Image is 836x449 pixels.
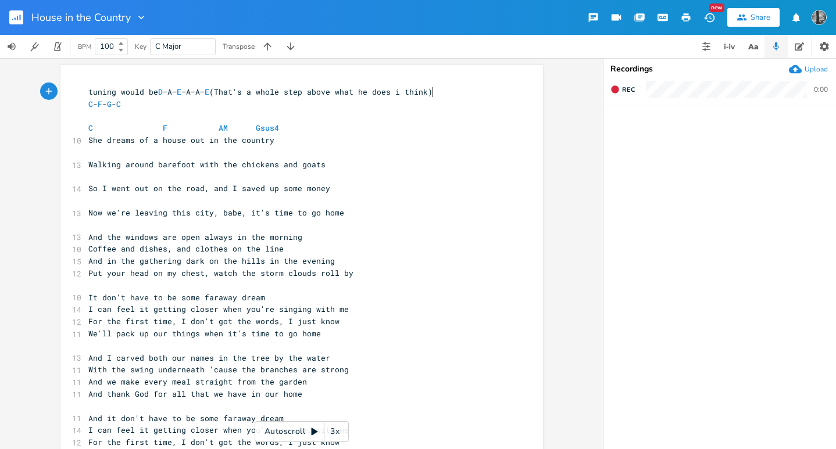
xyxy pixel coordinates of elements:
[324,421,345,442] div: 3x
[812,10,827,25] img: Jordan Bagheri
[709,3,724,12] div: New
[622,85,635,94] span: Rec
[88,364,349,375] span: With the swing underneath 'cause the branches are strong
[256,123,279,133] span: Gsus4
[135,43,147,50] div: Key
[88,232,302,242] span: And the windows are open always in the morning
[88,183,330,193] span: So I went out on the road, and I saved up some money
[158,87,163,97] span: D
[88,268,353,278] span: Put your head on my chest, watch the storm clouds roll by
[88,389,302,399] span: And thank God for all that we have in our home
[88,99,93,109] span: C
[606,80,639,99] button: Rec
[88,135,274,145] span: She dreams of a house out in the country
[88,123,93,133] span: C
[205,87,209,97] span: E
[155,41,181,52] span: C Major
[98,99,102,109] span: F
[88,353,330,363] span: And I carved both our names in the tree by the water
[88,328,321,339] span: We'll pack up our things when it's time to go home
[177,87,181,97] span: E
[751,12,770,23] div: Share
[219,123,228,133] span: AM
[107,99,112,109] span: G
[88,304,349,314] span: I can feel it getting closer when you're singing with me
[31,12,131,23] span: House in the Country
[223,43,255,50] div: Transpose
[88,87,433,97] span: tuning would be –A– –A–A– (That's a whole step above what he does i think)
[88,437,340,447] span: For the first time, I don't got the words, I just know
[789,63,828,76] button: Upload
[88,376,307,387] span: And we make every meal straight from the garden
[88,243,284,254] span: Coffee and dishes, and clothes on the line
[727,8,780,27] button: Share
[163,123,167,133] span: F
[88,256,335,266] span: And in the gathering dark on the hills in the evening
[88,316,340,326] span: For the first time, I don't got the words, I just know
[698,7,721,28] button: New
[610,65,829,73] div: Recordings
[88,413,284,423] span: And it don't have to be some faraway dream
[78,44,91,50] div: BPM
[805,64,828,74] div: Upload
[88,99,121,109] span: - - -
[88,425,349,435] span: I can feel it getting closer when you're singing with me
[116,99,121,109] span: C
[88,159,326,170] span: Walking around barefoot with the chickens and goats
[88,207,344,218] span: Now we're leaving this city, babe, it's time to go home
[88,292,265,303] span: It don't have to be some faraway dream
[255,421,349,442] div: Autoscroll
[814,86,828,93] div: 0:00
